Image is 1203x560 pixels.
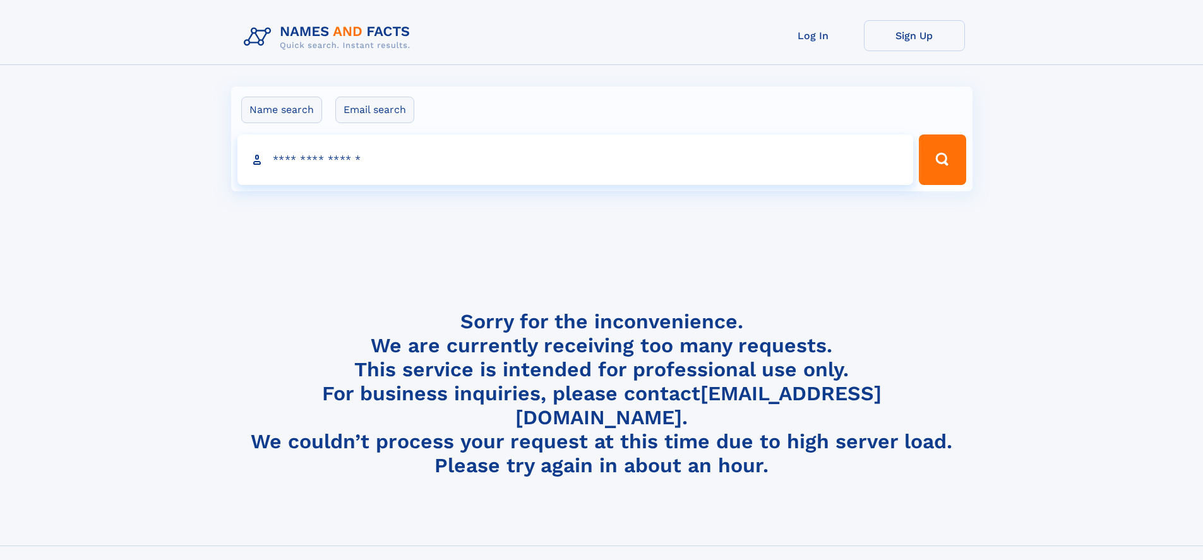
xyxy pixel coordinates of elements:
[763,20,864,51] a: Log In
[237,134,914,185] input: search input
[515,381,882,429] a: [EMAIL_ADDRESS][DOMAIN_NAME]
[239,20,421,54] img: Logo Names and Facts
[239,309,965,478] h4: Sorry for the inconvenience. We are currently receiving too many requests. This service is intend...
[864,20,965,51] a: Sign Up
[241,97,322,123] label: Name search
[335,97,414,123] label: Email search
[919,134,966,185] button: Search Button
